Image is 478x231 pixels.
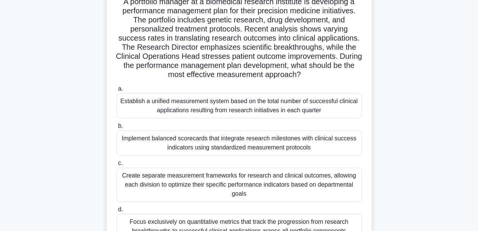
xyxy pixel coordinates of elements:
[117,168,362,202] div: Create separate measurement frameworks for research and clinical outcomes, allowing each division...
[117,130,362,156] div: Implement balanced scorecards that integrate research milestones with clinical success indicators...
[118,206,123,212] span: d.
[118,85,123,92] span: a.
[117,93,362,118] div: Establish a unified measurement system based on the total number of successful clinical applicati...
[118,160,123,166] span: c.
[118,123,123,129] span: b.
